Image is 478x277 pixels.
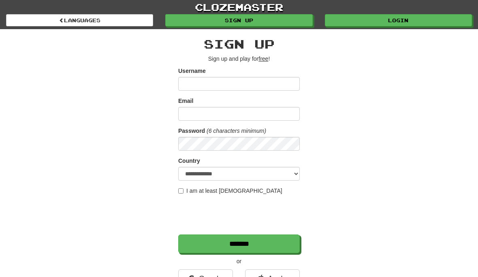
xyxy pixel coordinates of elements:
[178,199,301,230] iframe: reCAPTCHA
[165,14,312,26] a: Sign up
[178,55,300,63] p: Sign up and play for !
[178,97,193,105] label: Email
[207,128,266,134] em: (6 characters minimum)
[325,14,472,26] a: Login
[258,55,268,62] u: free
[178,188,184,194] input: I am at least [DEMOGRAPHIC_DATA]
[178,37,300,51] h2: Sign up
[6,14,153,26] a: Languages
[178,257,300,265] p: or
[178,67,206,75] label: Username
[178,187,282,195] label: I am at least [DEMOGRAPHIC_DATA]
[178,127,205,135] label: Password
[178,157,200,165] label: Country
